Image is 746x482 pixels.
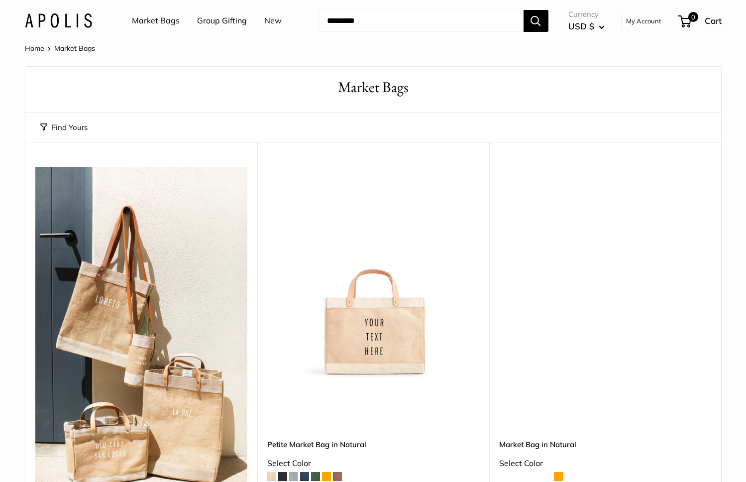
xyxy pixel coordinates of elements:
[267,167,479,379] a: Petite Market Bag in Naturaldescription_Effortless style that elevates every moment
[568,21,594,31] span: USD $
[499,439,711,450] a: Market Bag in Natural
[197,13,247,28] a: Group Gifting
[267,167,479,379] img: Petite Market Bag in Natural
[499,456,711,471] div: Select Color
[568,18,605,34] button: USD $
[25,13,92,28] img: Apolis
[132,13,180,28] a: Market Bags
[25,44,44,53] a: Home
[267,439,479,450] a: Petite Market Bag in Natural
[688,12,698,22] span: 0
[264,13,282,28] a: New
[679,13,722,29] a: 0 Cart
[705,15,722,26] span: Cart
[40,120,88,134] button: Find Yours
[54,44,95,53] span: Market Bags
[40,77,706,98] h1: Market Bags
[568,7,605,21] span: Currency
[267,456,479,471] div: Select Color
[524,10,548,32] button: Search
[319,10,524,32] input: Search...
[626,15,661,27] a: My Account
[25,42,95,55] nav: Breadcrumb
[499,167,711,379] a: Market Bag in NaturalMarket Bag in Natural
